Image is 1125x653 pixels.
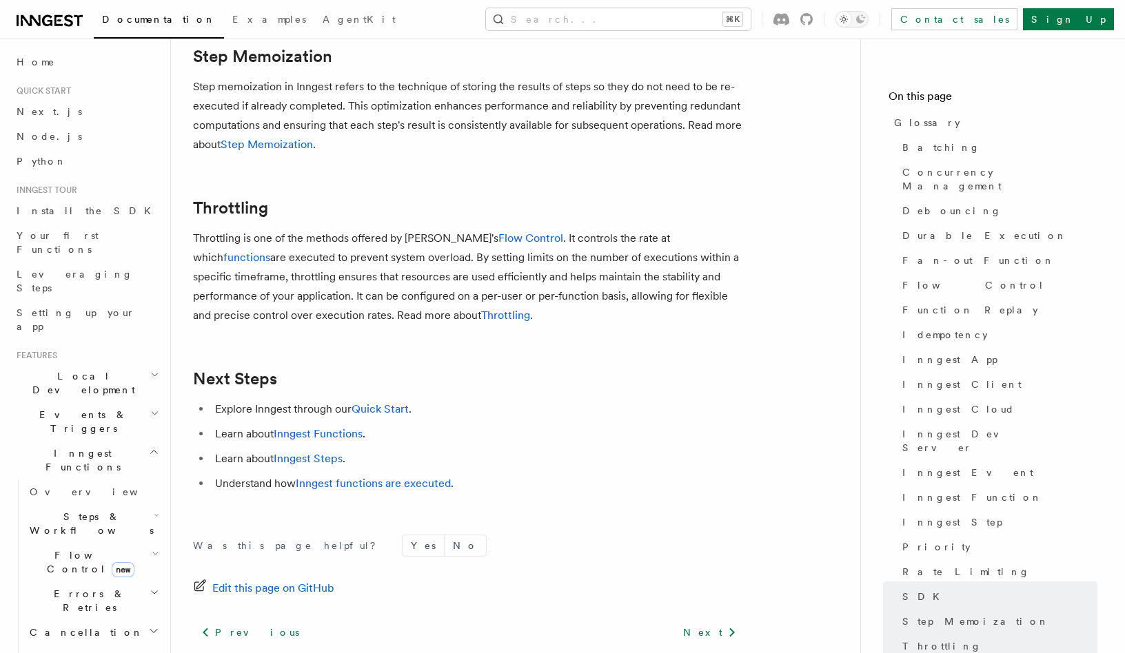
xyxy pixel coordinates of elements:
a: Leveraging Steps [11,262,162,300]
li: Understand how . [211,474,744,493]
button: Local Development [11,364,162,402]
a: SDK [897,584,1097,609]
li: Explore Inngest through our . [211,400,744,419]
a: Home [11,50,162,74]
span: Fan-out Function [902,253,1055,267]
span: Node.js [17,131,82,142]
span: Overview [30,486,172,497]
span: Glossary [894,116,960,129]
kbd: ⌘K [723,12,742,26]
span: Install the SDK [17,205,159,216]
button: Flow Controlnew [24,543,162,581]
span: Idempotency [902,328,988,342]
p: Step memoization in Inngest refers to the technique of storing the results of steps so they do no... [193,77,744,154]
span: Features [11,350,57,361]
a: Step Memoization [193,47,332,66]
a: Inngest App [897,347,1097,372]
a: Inngest Functions [274,427,363,440]
a: Idempotency [897,322,1097,347]
button: Cancellation [24,620,162,645]
a: Your first Functions [11,223,162,262]
span: Leveraging Steps [17,269,133,293]
a: Glossary [889,110,1097,135]
span: Concurrency Management [902,165,1097,193]
a: functions [223,251,270,264]
button: Toggle dark mode [835,11,869,28]
a: Durable Execution [897,223,1097,248]
a: Documentation [94,4,224,39]
span: Quick start [11,85,71,96]
span: Edit this page on GitHub [212,579,334,598]
span: SDK [902,590,948,603]
span: Inngest Functions [11,446,149,474]
a: Setting up your app [11,300,162,339]
span: Your first Functions [17,230,99,255]
button: No [445,535,486,556]
span: Examples [232,14,306,25]
span: Inngest Dev Server [902,427,1097,455]
span: Inngest Step [902,515,1002,529]
span: Setting up your app [17,307,135,332]
a: Python [11,149,162,174]
button: Search...⌘K [486,8,751,30]
a: Debouncing [897,198,1097,223]
a: Next [675,620,744,645]
span: Rate Limiting [902,565,1030,579]
a: Throttling [193,198,268,218]
a: Inngest Steps [274,452,343,465]
li: Learn about . [211,424,744,444]
span: Next.js [17,106,82,117]
a: Contact sales [891,8,1017,30]
a: Inngest functions are executed [296,477,451,490]
span: Events & Triggers [11,408,150,435]
span: Priority [902,540,971,554]
span: Steps & Workflows [24,510,154,537]
button: Events & Triggers [11,402,162,441]
span: Flow Control [902,278,1044,292]
a: Overview [24,479,162,504]
a: Sign Up [1023,8,1114,30]
a: Batching [897,135,1097,160]
a: Flow Control [897,273,1097,298]
span: Throttling [902,639,982,653]
span: Inngest tour [11,185,77,196]
span: Home [17,55,55,69]
a: Inngest Dev Server [897,422,1097,460]
a: Edit this page on GitHub [193,579,334,598]
span: new [112,562,134,577]
span: Inngest Client [902,377,1022,391]
a: Previous [193,620,307,645]
a: Priority [897,535,1097,559]
a: Next Steps [193,369,277,388]
button: Inngest Functions [11,441,162,479]
a: Throttling [481,309,530,322]
span: AgentKit [323,14,396,25]
button: Errors & Retries [24,581,162,620]
a: AgentKit [314,4,404,37]
li: Learn about . [211,449,744,468]
span: Inngest Function [902,490,1042,504]
span: Debouncing [902,204,1002,218]
h4: On this page [889,88,1097,110]
span: Inngest App [902,353,997,366]
button: Yes [403,535,444,556]
a: Inngest Step [897,510,1097,535]
a: Step Memoization [897,609,1097,634]
span: Documentation [102,14,216,25]
a: Step Memoization [221,138,313,151]
span: Durable Execution [902,229,1067,242]
a: Install the SDK [11,198,162,223]
p: Throttling is one of the methods offered by [PERSON_NAME]'s . It controls the rate at which are e... [193,229,744,325]
span: Cancellation [24,625,143,639]
span: Flow Control [24,548,152,576]
span: Inngest Event [902,466,1033,479]
a: Fan-out Function [897,248,1097,273]
span: Errors & Retries [24,587,150,614]
p: Was this page helpful? [193,539,385,552]
span: Batching [902,141,980,154]
span: Python [17,156,67,167]
a: Inngest Function [897,485,1097,510]
a: Inngest Event [897,460,1097,485]
span: Inngest Cloud [902,402,1015,416]
a: Function Replay [897,298,1097,322]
